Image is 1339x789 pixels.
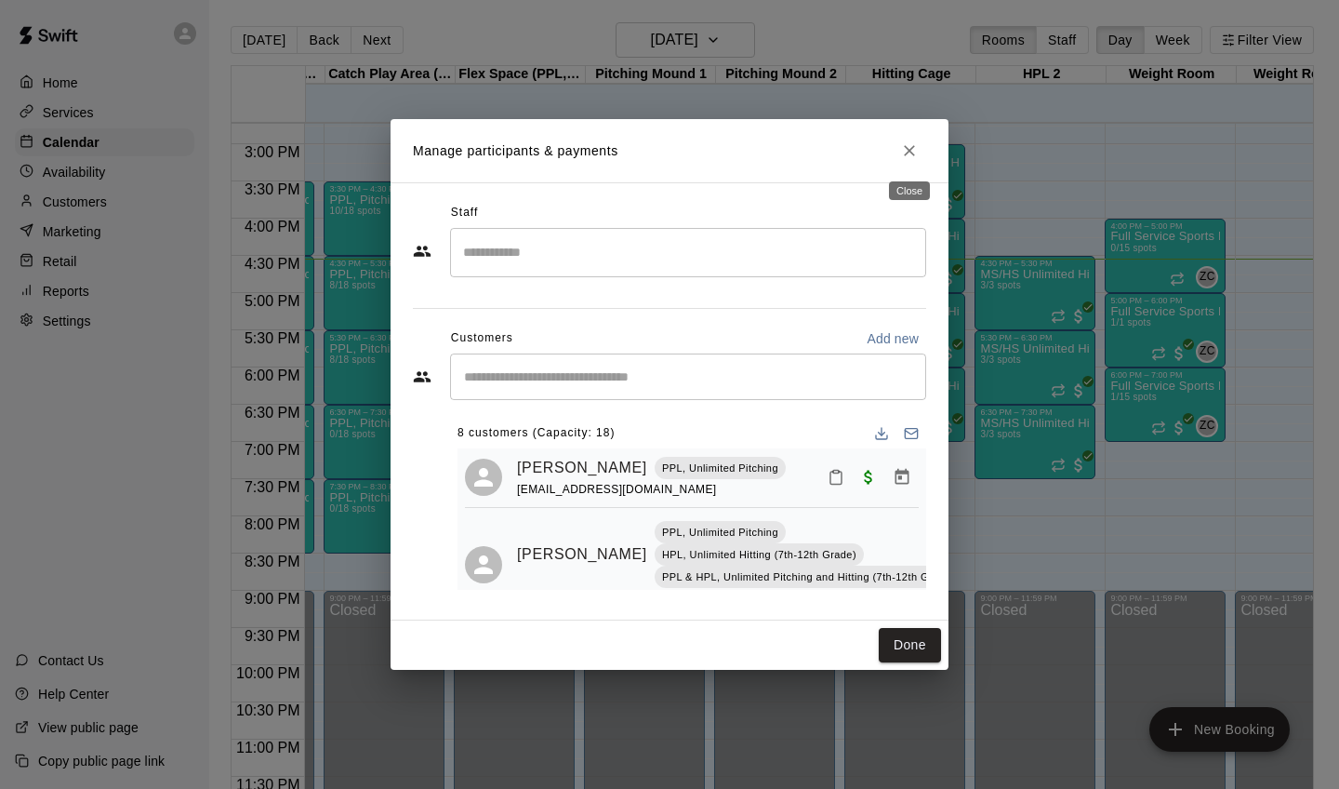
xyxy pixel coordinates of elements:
[413,141,618,161] p: Manage participants & payments
[465,546,502,583] div: Braxton Frankenburger
[867,329,919,348] p: Add new
[517,542,647,567] a: [PERSON_NAME]
[457,419,615,448] span: 8 customers (Capacity: 18)
[517,483,717,496] span: [EMAIL_ADDRESS][DOMAIN_NAME]
[662,547,856,563] p: HPL, Unlimited Hitting (7th-12th Grade)
[867,419,896,448] button: Download list
[879,628,941,662] button: Done
[893,134,926,167] button: Close
[450,228,926,277] div: Search staff
[662,569,955,585] p: PPL & HPL, Unlimited Pitching and Hitting (7th-12th Grade)
[852,469,885,485] span: Paid with Credit
[465,459,502,496] div: Brady Gaither
[662,525,778,541] p: PPL, Unlimited Pitching
[896,419,926,448] button: Email participants
[450,354,926,400] div: Start typing to search customers...
[820,461,852,493] button: Mark attendance
[885,461,919,494] button: Manage bookings & payment
[662,461,778,476] p: PPL, Unlimited Pitching
[451,198,478,228] span: Staff
[451,324,513,354] span: Customers
[517,456,647,480] a: [PERSON_NAME]
[889,181,930,200] div: Close
[413,242,431,261] svg: Staff
[859,324,926,354] button: Add new
[413,368,431,386] svg: Customers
